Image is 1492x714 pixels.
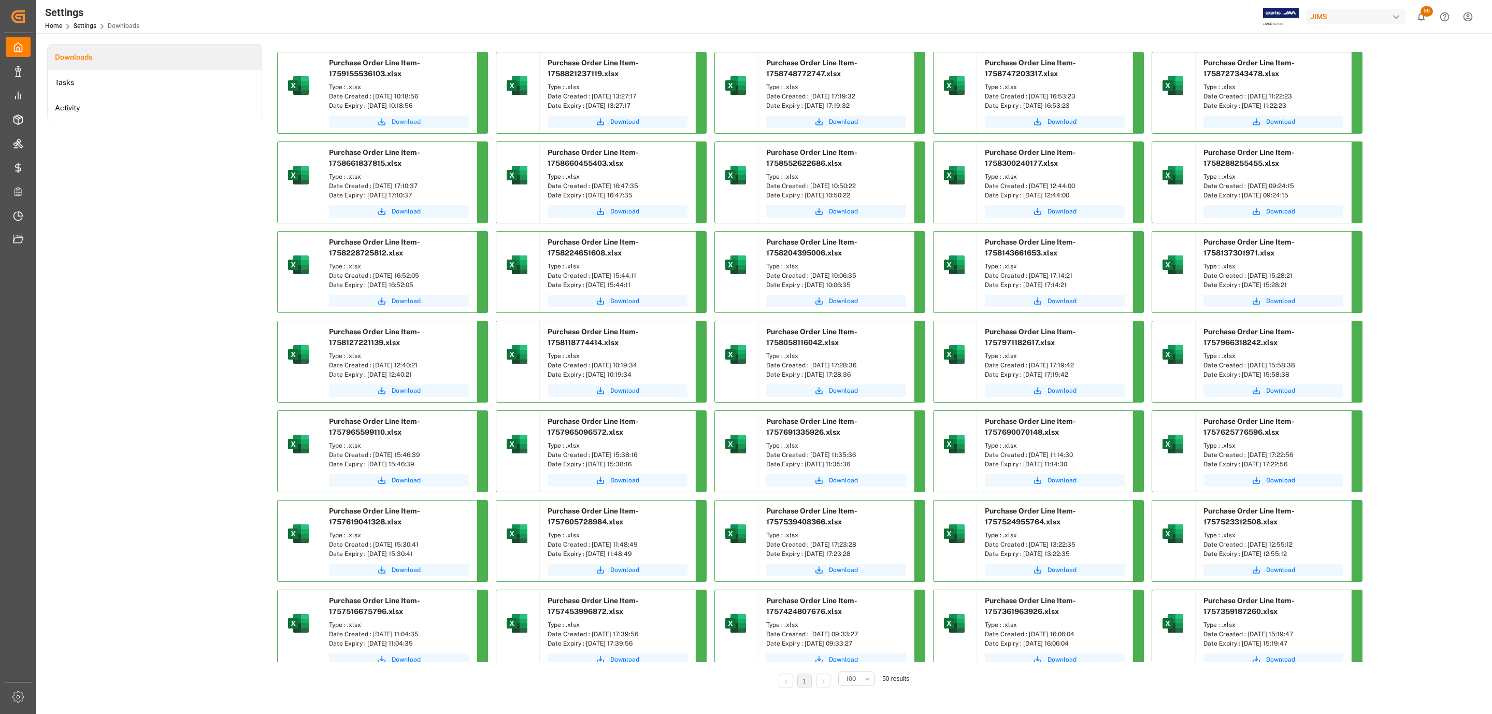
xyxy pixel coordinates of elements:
[548,116,687,128] a: Download
[610,207,639,216] span: Download
[548,564,687,576] a: Download
[548,460,687,469] div: Date Expiry : [DATE] 15:38:16
[329,564,469,576] button: Download
[985,620,1125,630] div: Type : .xlsx
[985,82,1125,92] div: Type : .xlsx
[766,474,906,487] button: Download
[329,172,469,181] div: Type : .xlsx
[766,82,906,92] div: Type : .xlsx
[985,59,1076,78] span: Purchase Order Line Item-1758747203317.xlsx
[766,361,906,370] div: Date Created : [DATE] 17:28:36
[942,73,967,98] img: microsoft-excel-2019--v1.png
[548,172,687,181] div: Type : .xlsx
[985,172,1125,181] div: Type : .xlsx
[329,460,469,469] div: Date Expiry : [DATE] 15:46:39
[766,295,906,307] a: Download
[766,205,906,218] button: Download
[329,653,469,666] a: Download
[766,450,906,460] div: Date Created : [DATE] 11:35:36
[766,370,906,379] div: Date Expiry : [DATE] 17:28:36
[1203,441,1343,450] div: Type : .xlsx
[610,565,639,575] span: Download
[548,280,687,290] div: Date Expiry : [DATE] 15:44:11
[1263,8,1299,26] img: Exertis%20JAM%20-%20Email%20Logo.jpg_1722504956.jpg
[766,384,906,397] button: Download
[766,101,906,110] div: Date Expiry : [DATE] 17:19:32
[505,521,529,546] img: microsoft-excel-2019--v1.png
[766,507,857,526] span: Purchase Order Line Item-1757539408366.xlsx
[846,674,856,683] span: 100
[48,95,262,121] a: Activity
[329,370,469,379] div: Date Expiry : [DATE] 12:40:21
[1203,295,1343,307] a: Download
[985,205,1125,218] button: Download
[505,163,529,188] img: microsoft-excel-2019--v1.png
[329,474,469,487] button: Download
[766,116,906,128] a: Download
[803,678,807,685] a: 1
[548,327,639,347] span: Purchase Order Line Item-1758118774414.xlsx
[548,262,687,271] div: Type : .xlsx
[1203,417,1295,436] span: Purchase Order Line Item-1757625776596.xlsx
[766,191,906,200] div: Date Expiry : [DATE] 10:50:22
[329,620,469,630] div: Type : .xlsx
[985,653,1125,666] a: Download
[548,295,687,307] a: Download
[829,296,858,306] span: Download
[548,205,687,218] a: Download
[1203,351,1343,361] div: Type : .xlsx
[329,92,469,101] div: Date Created : [DATE] 10:18:56
[1203,59,1295,78] span: Purchase Order Line Item-1758727343478.xlsx
[985,191,1125,200] div: Date Expiry : [DATE] 12:44:00
[1048,207,1077,216] span: Download
[48,70,262,95] li: Tasks
[505,252,529,277] img: microsoft-excel-2019--v1.png
[766,531,906,540] div: Type : .xlsx
[1048,655,1077,664] span: Download
[985,417,1076,436] span: Purchase Order Line Item-1757690070148.xlsx
[1410,5,1433,28] button: show 50 new notifications
[1203,564,1343,576] button: Download
[985,101,1125,110] div: Date Expiry : [DATE] 16:53:23
[1203,370,1343,379] div: Date Expiry : [DATE] 15:58:38
[548,417,639,436] span: Purchase Order Line Item-1757965096572.xlsx
[766,441,906,450] div: Type : .xlsx
[1266,117,1295,126] span: Download
[766,262,906,271] div: Type : .xlsx
[1160,432,1185,456] img: microsoft-excel-2019--v1.png
[779,674,793,688] li: Previous Page
[829,565,858,575] span: Download
[286,611,311,636] img: microsoft-excel-2019--v1.png
[766,417,857,436] span: Purchase Order Line Item-1757691335926.xlsx
[766,172,906,181] div: Type : .xlsx
[329,116,469,128] button: Download
[985,92,1125,101] div: Date Created : [DATE] 16:53:23
[838,672,874,686] button: open menu
[548,549,687,559] div: Date Expiry : [DATE] 11:48:49
[48,45,262,70] a: Downloads
[723,432,748,456] img: microsoft-excel-2019--v1.png
[286,342,311,367] img: microsoft-excel-2019--v1.png
[1203,653,1343,666] button: Download
[548,101,687,110] div: Date Expiry : [DATE] 13:27:17
[392,655,421,664] span: Download
[797,674,812,688] li: 1
[1203,181,1343,191] div: Date Created : [DATE] 09:24:15
[1160,252,1185,277] img: microsoft-excel-2019--v1.png
[392,296,421,306] span: Download
[329,441,469,450] div: Type : .xlsx
[548,370,687,379] div: Date Expiry : [DATE] 10:19:34
[942,163,967,188] img: microsoft-excel-2019--v1.png
[45,22,62,30] a: Home
[829,207,858,216] span: Download
[1203,384,1343,397] button: Download
[829,386,858,395] span: Download
[985,384,1125,397] button: Download
[1203,620,1343,630] div: Type : .xlsx
[392,476,421,485] span: Download
[985,549,1125,559] div: Date Expiry : [DATE] 13:22:35
[1266,207,1295,216] span: Download
[548,450,687,460] div: Date Created : [DATE] 15:38:16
